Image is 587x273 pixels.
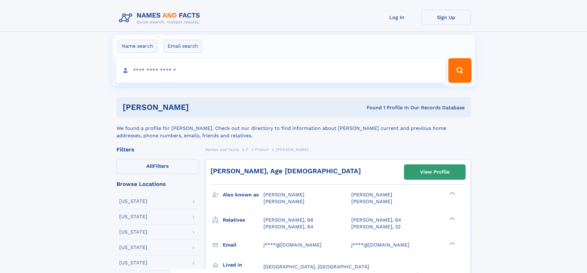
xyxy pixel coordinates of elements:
[116,147,199,152] div: Filters
[263,192,304,198] span: [PERSON_NAME]
[116,181,199,187] div: Browse Locations
[116,10,205,26] img: Logo Names and Facts
[263,223,313,230] a: [PERSON_NAME], 64
[210,167,361,175] a: [PERSON_NAME], Age [DEMOGRAPHIC_DATA]
[278,104,465,111] div: Found 1 Profile In Our Records Database
[246,146,248,153] a: F
[351,192,392,198] span: [PERSON_NAME]
[223,240,263,250] h3: Email
[146,163,153,169] span: All
[263,264,369,270] span: [GEOGRAPHIC_DATA], [GEOGRAPHIC_DATA]
[116,159,199,174] label: Filters
[223,260,263,270] h3: Lived in
[119,230,147,235] div: [US_STATE]
[404,165,465,179] a: View Profile
[448,216,455,220] div: ❯
[351,223,401,230] a: [PERSON_NAME], 32
[276,147,309,152] span: [PERSON_NAME]
[246,147,248,152] span: F
[116,58,446,83] input: search input
[119,199,147,204] div: [US_STATE]
[116,117,471,139] div: We found a profile for [PERSON_NAME]. Check out our directory to find information about [PERSON_N...
[448,191,455,195] div: ❯
[448,241,455,245] div: ❯
[164,40,202,53] label: Email search
[119,245,147,250] div: [US_STATE]
[118,40,157,53] label: Name search
[119,214,147,219] div: [US_STATE]
[223,215,263,225] h3: Relatives
[255,147,269,152] span: Frishof
[255,146,269,153] a: Frishof
[372,10,422,25] a: Log In
[422,10,471,25] a: Sign Up
[351,199,392,204] span: [PERSON_NAME]
[223,190,263,200] h3: Also known as
[448,58,471,83] button: Search Button
[263,217,313,223] a: [PERSON_NAME], 66
[205,146,239,153] a: Names and Facts
[123,103,278,111] h1: [PERSON_NAME]
[119,260,147,265] div: [US_STATE]
[420,165,450,179] div: View Profile
[263,199,304,204] span: [PERSON_NAME]
[351,217,401,223] a: [PERSON_NAME], 64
